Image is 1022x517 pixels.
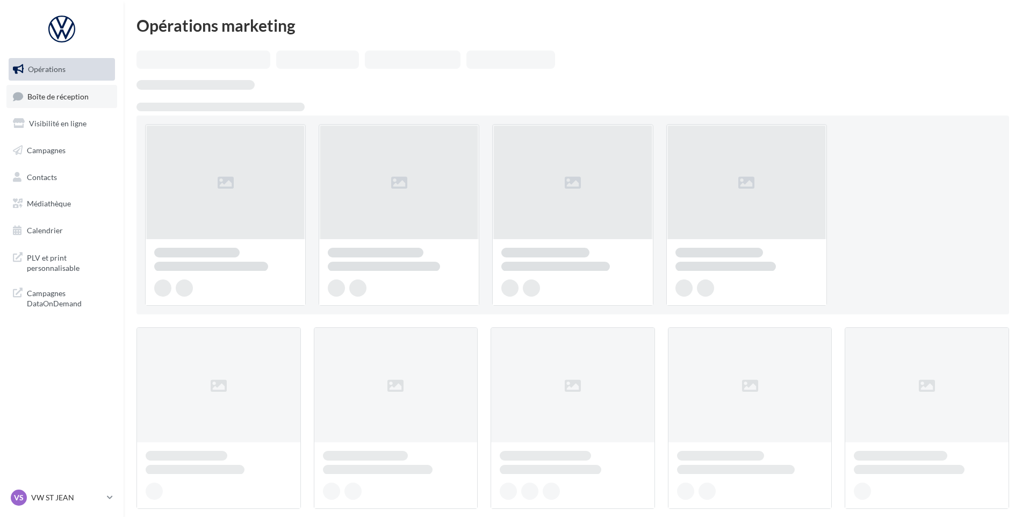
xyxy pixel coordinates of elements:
a: PLV et print personnalisable [6,246,117,278]
span: Calendrier [27,226,63,235]
span: Campagnes [27,146,66,155]
a: Visibilité en ligne [6,112,117,135]
a: Calendrier [6,219,117,242]
a: Opérations [6,58,117,81]
span: Visibilité en ligne [29,119,87,128]
a: Médiathèque [6,192,117,215]
div: Opérations marketing [136,17,1009,33]
span: Campagnes DataOnDemand [27,286,111,309]
a: Campagnes [6,139,117,162]
span: Opérations [28,64,66,74]
span: PLV et print personnalisable [27,250,111,274]
p: VW ST JEAN [31,492,103,503]
span: Contacts [27,172,57,181]
a: VS VW ST JEAN [9,487,115,508]
a: Boîte de réception [6,85,117,108]
span: Médiathèque [27,199,71,208]
a: Contacts [6,166,117,189]
a: Campagnes DataOnDemand [6,282,117,313]
span: VS [14,492,24,503]
span: Boîte de réception [27,91,89,100]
